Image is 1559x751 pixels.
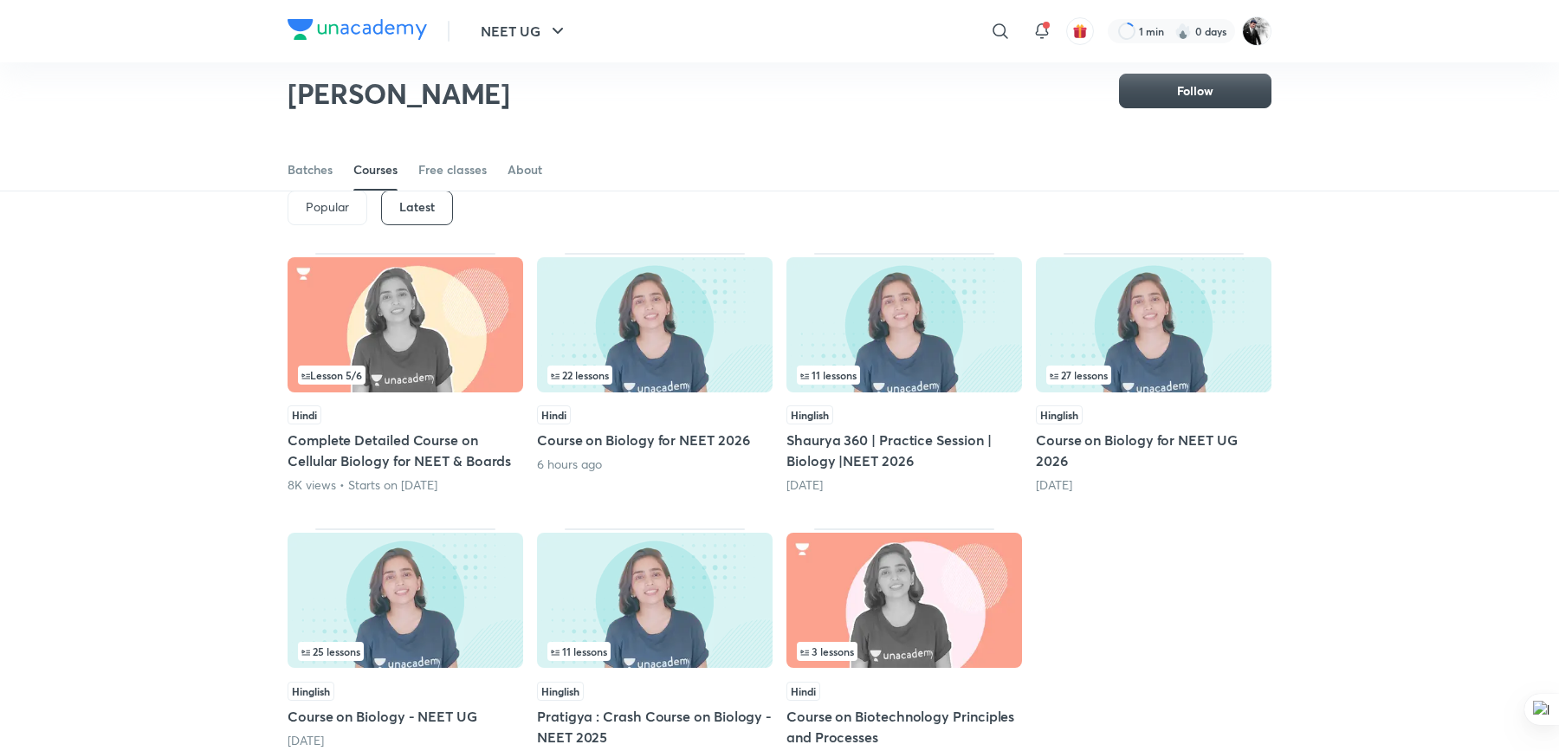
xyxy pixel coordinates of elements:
[508,149,542,191] a: About
[1050,370,1108,380] span: 27 lessons
[288,533,523,668] img: Thumbnail
[1036,476,1271,494] div: 1 month ago
[470,14,579,49] button: NEET UG
[288,706,523,727] h5: Course on Biology - NEET UG
[1036,430,1271,471] h5: Course on Biology for NEET UG 2026
[1119,74,1271,108] button: Follow
[786,706,1022,748] h5: Course on Biotechnology Principles and Processes
[418,149,487,191] a: Free classes
[786,257,1022,392] img: Thumbnail
[1046,366,1261,385] div: infosection
[353,149,398,191] a: Courses
[298,642,513,661] div: left
[288,19,427,44] a: Company Logo
[547,366,762,385] div: infosection
[301,370,362,380] span: Lesson 5 / 6
[288,76,510,111] h2: [PERSON_NAME]
[418,161,487,178] div: Free classes
[298,366,513,385] div: infosection
[551,646,607,657] span: 11 lessons
[288,19,427,40] img: Company Logo
[288,405,321,424] span: Hindi
[786,533,1022,668] img: Thumbnail
[537,533,773,668] img: Thumbnail
[288,253,523,494] div: Complete Detailed Course on Cellular Biology for NEET & Boards
[1242,16,1271,46] img: Nagesh M
[298,366,513,385] div: infocontainer
[786,682,820,701] span: Hindi
[288,430,523,471] h5: Complete Detailed Course on Cellular Biology for NEET & Boards
[1036,405,1083,424] span: Hinglish
[547,366,762,385] div: infocontainer
[786,476,1022,494] div: 3 days ago
[1174,23,1192,40] img: streak
[1066,17,1094,45] button: avatar
[537,682,584,701] span: Hinglish
[508,161,542,178] div: About
[537,405,571,424] span: Hindi
[537,253,773,494] div: Course on Biology for NEET 2026
[399,200,435,214] h6: Latest
[551,370,609,380] span: 22 lessons
[288,682,334,701] span: Hinglish
[298,642,513,661] div: infosection
[797,366,1012,385] div: left
[797,642,1012,661] div: infosection
[786,430,1022,471] h5: Shaurya 360 | Practice Session | Biology |NEET 2026
[547,642,762,661] div: infosection
[797,366,1012,385] div: infocontainer
[1036,253,1271,494] div: Course on Biology for NEET UG 2026
[288,476,523,494] div: 8K views • Starts on Feb 25
[288,149,333,191] a: Batches
[537,257,773,392] img: Thumbnail
[298,366,513,385] div: left
[298,642,513,661] div: infocontainer
[1177,82,1213,100] span: Follow
[797,366,1012,385] div: infosection
[797,642,1012,661] div: left
[288,732,523,749] div: 2 months ago
[537,706,773,748] h5: Pratigya : Crash Course on Biology - NEET 2025
[547,366,762,385] div: left
[537,430,773,450] h5: Course on Biology for NEET 2026
[301,646,360,657] span: 25 lessons
[1072,23,1088,39] img: avatar
[797,642,1012,661] div: infocontainer
[800,646,854,657] span: 3 lessons
[288,257,523,392] img: Thumbnail
[353,161,398,178] div: Courses
[1046,366,1261,385] div: left
[1046,366,1261,385] div: infocontainer
[786,405,833,424] span: Hinglish
[306,200,349,214] p: Popular
[547,642,762,661] div: infocontainer
[547,642,762,661] div: left
[786,253,1022,494] div: Shaurya 360 | Practice Session | Biology |NEET 2026
[1036,257,1271,392] img: Thumbnail
[288,161,333,178] div: Batches
[800,370,857,380] span: 11 lessons
[537,456,773,473] div: 6 hours ago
